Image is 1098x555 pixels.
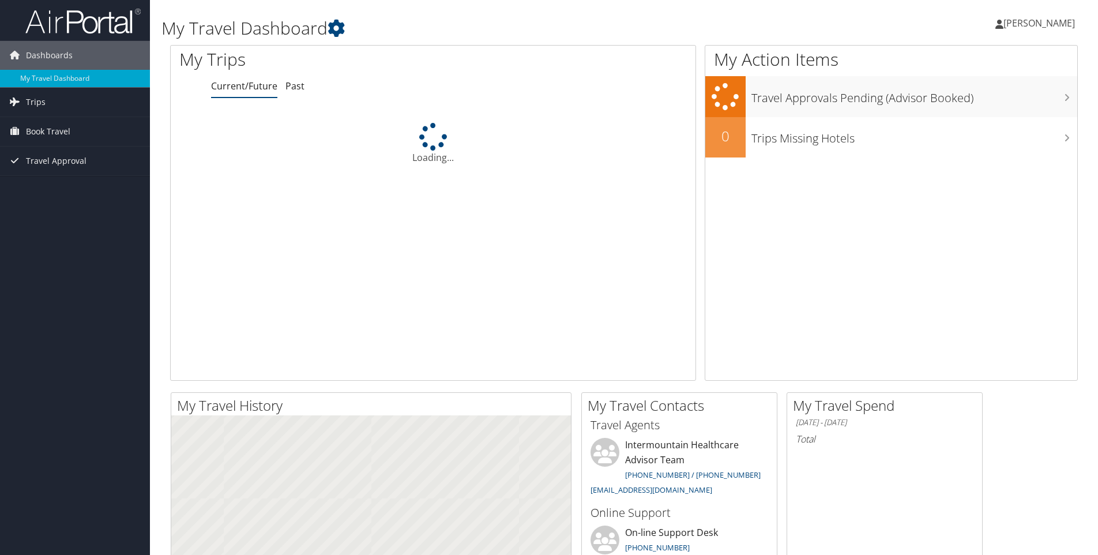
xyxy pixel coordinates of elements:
span: Book Travel [26,117,70,146]
span: [PERSON_NAME] [1003,17,1075,29]
a: Current/Future [211,80,277,92]
h6: [DATE] - [DATE] [796,417,973,428]
span: Dashboards [26,41,73,70]
h3: Travel Agents [591,417,768,433]
a: [PHONE_NUMBER] [625,542,690,553]
h2: My Travel Contacts [588,396,777,415]
h3: Trips Missing Hotels [751,125,1077,147]
span: Travel Approval [26,147,87,175]
li: Intermountain Healthcare Advisor Team [585,438,774,500]
a: [EMAIL_ADDRESS][DOMAIN_NAME] [591,485,712,495]
a: [PERSON_NAME] [995,6,1086,40]
h2: My Travel History [177,396,571,415]
h3: Online Support [591,505,768,521]
img: airportal-logo.png [25,7,141,35]
h1: My Travel Dashboard [161,16,778,40]
h1: My Trips [179,47,468,72]
a: Past [285,80,304,92]
div: Loading... [171,123,695,164]
h3: Travel Approvals Pending (Advisor Booked) [751,84,1077,106]
span: Trips [26,88,46,117]
h2: 0 [705,126,746,146]
a: Travel Approvals Pending (Advisor Booked) [705,76,1077,117]
h6: Total [796,433,973,445]
h1: My Action Items [705,47,1077,72]
h2: My Travel Spend [793,396,982,415]
a: [PHONE_NUMBER] / [PHONE_NUMBER] [625,470,761,480]
a: 0Trips Missing Hotels [705,117,1077,157]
